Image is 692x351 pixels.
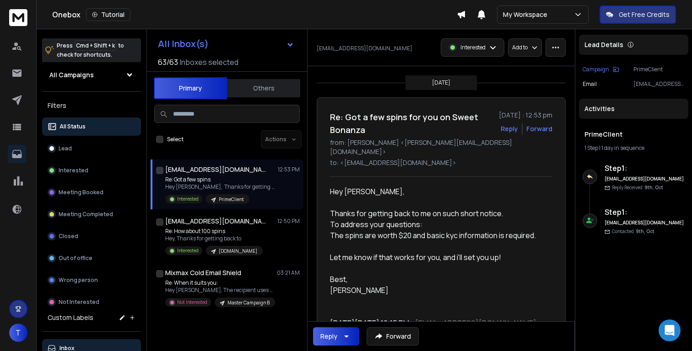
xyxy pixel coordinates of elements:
[330,158,552,167] p: to: <[EMAIL_ADDRESS][DOMAIN_NAME]>
[659,319,681,341] div: Open Intercom Messenger
[59,211,113,218] p: Meeting Completed
[330,285,545,296] div: [PERSON_NAME]
[526,124,552,133] div: Forward
[320,332,337,341] div: Reply
[219,196,244,203] p: PrimeClient
[644,184,663,191] span: 9th, Oct
[367,327,419,346] button: Forward
[605,175,685,182] h6: [EMAIL_ADDRESS][DOMAIN_NAME]
[460,44,486,51] p: Interested
[42,66,141,84] button: All Campaigns
[9,324,27,342] button: T
[277,269,300,277] p: 03:21 AM
[165,268,241,277] h1: Mixmax Cold Email Shield
[42,161,141,180] button: Interested
[313,327,359,346] button: Reply
[42,249,141,267] button: Out of office
[330,208,545,219] div: Thanks for getting back to me on such short notice.
[583,66,609,73] p: Campaign
[605,163,685,174] h6: Step 1 :
[154,77,227,99] button: Primary
[219,248,257,255] p: [DOMAIN_NAME]
[42,139,141,158] button: Lead
[330,318,545,340] div: [DATE][DATE] 12:15 PM < > wrote:
[636,228,654,234] span: 9th, Oct
[165,165,266,174] h1: [EMAIL_ADDRESS][DOMAIN_NAME]
[330,138,552,156] p: from: [PERSON_NAME] <[PERSON_NAME][EMAIL_ADDRESS][DOMAIN_NAME]>
[49,70,94,80] h1: All Campaigns
[330,111,493,136] h1: Re: Got a few spins for you on Sweet Bonanza
[165,176,275,183] p: Re: Got a few spins
[48,313,93,322] h3: Custom Labels
[59,277,98,284] p: Wrong person
[612,184,663,191] p: Reply Received
[612,228,654,235] p: Contacted
[59,167,88,174] p: Interested
[227,78,300,98] button: Others
[57,41,124,59] p: Press to check for shortcuts.
[167,136,184,143] label: Select
[584,144,598,152] span: 1 Step
[277,218,300,225] p: 12:50 PM
[317,45,412,52] p: [EMAIL_ADDRESS][DOMAIN_NAME]
[227,299,270,306] p: Master Campaign B
[180,57,238,68] h3: Inboxes selected
[600,5,676,24] button: Get Free Credits
[165,228,263,235] p: Re: How about 100 spins
[177,299,207,306] p: Not Interested
[330,274,545,285] div: Best,
[165,287,275,294] p: Hey [PERSON_NAME], The recipient uses Mixmax
[177,196,199,202] p: Interested
[584,130,683,139] h1: PrimeClient
[583,80,597,88] p: Email
[415,318,536,328] a: [EMAIL_ADDRESS][DOMAIN_NAME]
[583,66,619,73] button: Campaign
[86,8,130,21] button: Tutorial
[75,40,116,51] span: Cmd + Shift + k
[42,117,141,136] button: All Status
[165,279,275,287] p: Re: When it suits you:
[151,35,302,53] button: All Inbox(s)
[42,227,141,245] button: Closed
[499,111,552,120] p: [DATE] : 12:53 pm
[503,10,551,19] p: My Workspace
[59,145,72,152] p: Lead
[42,271,141,289] button: Wrong person
[579,99,688,119] div: Activities
[42,293,141,311] button: Not Interested
[619,10,670,19] p: Get Free Credits
[330,252,545,263] div: Let me know if that works for you, and i'll set you up!
[605,219,685,226] h6: [EMAIL_ADDRESS][DOMAIN_NAME]
[59,255,92,262] p: Out of office
[633,66,685,73] p: PrimeClient
[432,79,450,86] p: [DATE]
[158,57,178,68] span: 63 / 63
[512,44,528,51] p: Add to
[278,166,300,173] p: 12:53 PM
[330,230,545,241] div: The spins are worth $20 and basic kyc information is required.
[42,205,141,223] button: Meeting Completed
[59,123,86,130] p: All Status
[158,39,209,48] h1: All Inbox(s)
[165,183,275,191] p: Hey [PERSON_NAME], Thanks for getting back
[633,80,685,88] p: [EMAIL_ADDRESS][DOMAIN_NAME]
[330,219,545,230] div: To address your questions:
[584,40,623,49] p: Lead Details
[165,217,266,226] h1: [EMAIL_ADDRESS][DOMAIN_NAME]
[52,8,457,21] div: Onebox
[59,298,99,306] p: Not Interested
[501,124,518,133] button: Reply
[42,183,141,202] button: Meeting Booked
[165,235,263,242] p: Hey, Thanks for getting back to
[59,233,78,240] p: Closed
[42,99,141,112] h3: Filters
[59,189,103,196] p: Meeting Booked
[601,144,644,152] span: 1 day in sequence
[584,144,683,152] div: |
[177,247,199,254] p: Interested
[605,207,685,218] h6: Step 1 :
[330,186,545,197] div: Hey [PERSON_NAME],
